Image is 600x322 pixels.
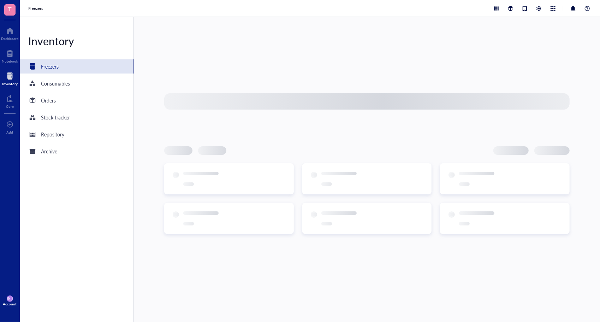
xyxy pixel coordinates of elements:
div: Repository [41,130,64,138]
div: Archive [41,147,57,155]
div: Add [7,130,13,134]
a: Archive [20,144,133,158]
div: Account [3,302,17,306]
div: Dashboard [1,36,19,41]
div: Inventory [2,82,18,86]
a: Dashboard [1,25,19,41]
a: Orders [20,93,133,107]
a: Repository [20,127,133,141]
a: Freezers [28,5,44,12]
div: Orders [41,96,56,104]
div: Freezers [41,63,59,70]
span: T [8,5,12,13]
a: Core [6,93,14,109]
a: Consumables [20,76,133,90]
div: Stock tracker [41,113,70,121]
a: Stock tracker [20,110,133,124]
a: Inventory [2,70,18,86]
a: Freezers [20,59,133,74]
div: Inventory [20,34,133,48]
div: Notebook [2,59,18,63]
div: Consumables [41,80,70,87]
a: Notebook [2,48,18,63]
div: Core [6,104,14,109]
